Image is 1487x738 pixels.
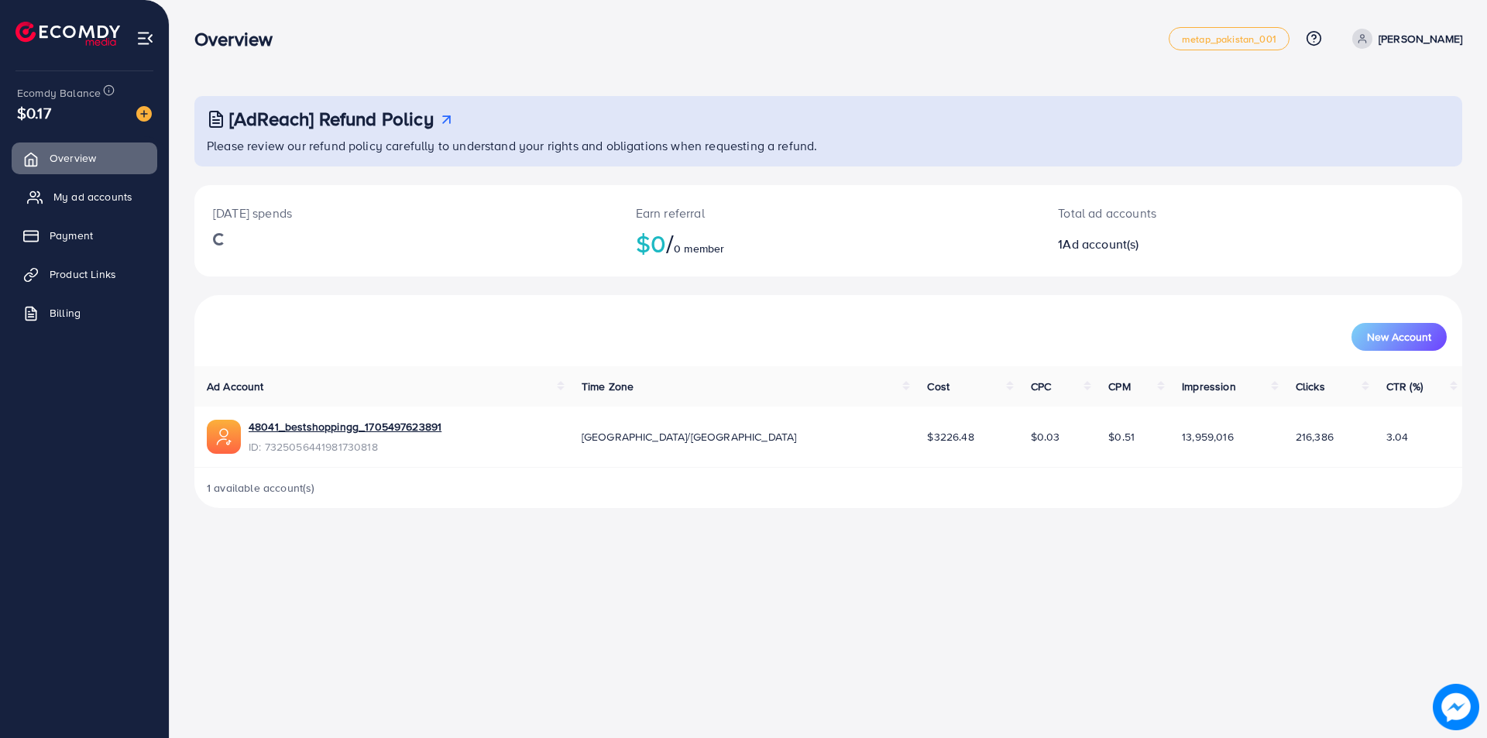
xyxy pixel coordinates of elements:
[207,420,241,454] img: ic-ads-acc.e4c84228.svg
[582,429,797,445] span: [GEOGRAPHIC_DATA]/[GEOGRAPHIC_DATA]
[50,266,116,282] span: Product Links
[17,101,51,124] span: $0.17
[50,228,93,243] span: Payment
[1182,379,1236,394] span: Impression
[1182,429,1234,445] span: 13,959,016
[207,136,1453,155] p: Please review our refund policy carefully to understand your rights and obligations when requesti...
[1063,235,1138,252] span: Ad account(s)
[927,379,950,394] span: Cost
[136,106,152,122] img: image
[12,259,157,290] a: Product Links
[207,480,315,496] span: 1 available account(s)
[136,29,154,47] img: menu
[636,228,1022,258] h2: $0
[17,85,101,101] span: Ecomdy Balance
[249,419,441,434] a: 48041_bestshoppingg_1705497623891
[636,204,1022,222] p: Earn referral
[1386,379,1423,394] span: CTR (%)
[1379,29,1462,48] p: [PERSON_NAME]
[1346,29,1462,49] a: [PERSON_NAME]
[1367,331,1431,342] span: New Account
[12,181,157,212] a: My ad accounts
[1296,379,1325,394] span: Clicks
[582,379,634,394] span: Time Zone
[1169,27,1290,50] a: metap_pakistan_001
[50,150,96,166] span: Overview
[249,439,441,455] span: ID: 7325056441981730818
[1433,684,1479,730] img: image
[50,305,81,321] span: Billing
[1031,429,1060,445] span: $0.03
[1108,379,1130,394] span: CPM
[15,22,120,46] img: logo
[207,379,264,394] span: Ad Account
[1351,323,1447,351] button: New Account
[12,220,157,251] a: Payment
[1058,204,1338,222] p: Total ad accounts
[53,189,132,204] span: My ad accounts
[12,142,157,173] a: Overview
[1386,429,1409,445] span: 3.04
[1108,429,1135,445] span: $0.51
[674,241,724,256] span: 0 member
[1031,379,1051,394] span: CPC
[194,28,285,50] h3: Overview
[1058,237,1338,252] h2: 1
[927,429,974,445] span: $3226.48
[1296,429,1334,445] span: 216,386
[12,297,157,328] a: Billing
[229,108,434,130] h3: [AdReach] Refund Policy
[1182,34,1276,44] span: metap_pakistan_001
[666,225,674,261] span: /
[213,204,599,222] p: [DATE] spends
